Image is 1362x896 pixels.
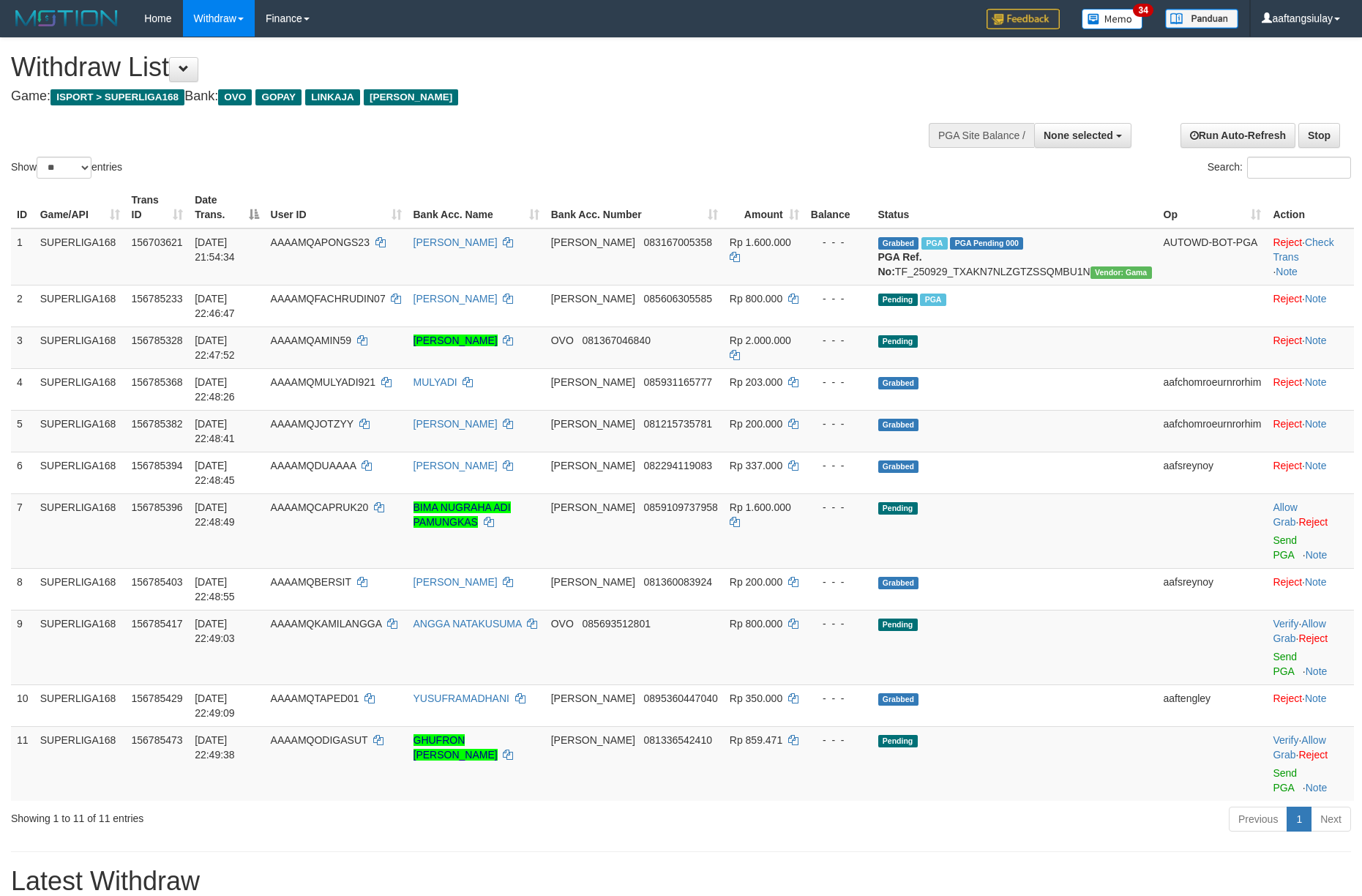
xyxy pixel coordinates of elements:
a: Note [1305,335,1327,346]
span: · [1273,618,1325,644]
span: 156785396 [132,501,183,513]
a: [PERSON_NAME] [414,293,498,305]
td: SUPERLIGA168 [34,285,126,326]
b: PGA Ref. No: [878,251,922,277]
span: Copy 081336542410 to clipboard [644,734,712,746]
span: Rp 350.000 [730,692,782,704]
div: - - - [811,375,867,389]
a: Send PGA [1273,534,1297,561]
span: AAAAMQODIGASUT [271,734,368,746]
span: Pending [878,619,918,631]
img: Button%20Memo.svg [1082,9,1143,29]
td: · [1267,326,1354,368]
td: 4 [11,368,34,410]
span: AAAAMQJOTZYY [271,418,353,430]
a: BIMA NUGRAHA ADI PAMUNGKAS [414,501,511,528]
th: Game/API: activate to sort column ascending [34,187,126,228]
div: - - - [811,291,867,306]
span: [PERSON_NAME] [551,576,635,588]
a: Verify [1273,734,1298,746]
td: 2 [11,285,34,326]
a: Note [1305,376,1327,388]
a: Note [1305,576,1327,588]
a: Reject [1273,376,1302,388]
a: Reject [1273,418,1302,430]
span: Copy 081367046840 to clipboard [583,335,651,346]
div: - - - [811,733,867,747]
th: Bank Acc. Name: activate to sort column ascending [408,187,545,228]
td: 10 [11,684,34,726]
span: Grabbed [878,419,919,431]
th: Status [872,187,1158,228]
span: LINKAJA [305,89,360,105]
span: Rp 2.000.000 [730,335,791,346]
span: Rp 800.000 [730,618,782,630]
span: [DATE] 22:48:41 [195,418,235,444]
span: [PERSON_NAME] [551,692,635,704]
th: Action [1267,187,1354,228]
span: 156703621 [132,236,183,248]
div: - - - [811,458,867,473]
span: 34 [1133,4,1153,17]
span: Rp 1.600.000 [730,236,791,248]
a: Next [1311,807,1351,832]
a: MULYADI [414,376,457,388]
h4: Game: Bank: [11,89,894,104]
span: [DATE] 22:49:03 [195,618,235,644]
td: · [1267,684,1354,726]
span: [DATE] 22:49:38 [195,734,235,761]
span: [DATE] 22:47:52 [195,335,235,361]
a: Note [1306,782,1328,794]
a: [PERSON_NAME] [414,460,498,471]
span: Copy 085931165777 to clipboard [644,376,712,388]
td: 11 [11,726,34,801]
a: Send PGA [1273,651,1297,677]
a: Send PGA [1273,767,1297,794]
td: · [1267,493,1354,568]
th: User ID: activate to sort column ascending [265,187,408,228]
span: GOPAY [255,89,302,105]
a: Reject [1273,692,1302,704]
span: AAAAMQMULYADI921 [271,376,375,388]
button: None selected [1034,123,1131,148]
div: - - - [811,235,867,250]
span: AAAAMQBERSIT [271,576,351,588]
span: Grabbed [878,460,919,473]
select: Showentries [37,157,91,179]
span: Copy 085693512801 to clipboard [583,618,651,630]
span: PGA Pending [950,237,1023,250]
a: Note [1306,665,1328,677]
td: · [1267,368,1354,410]
span: Copy 081360083924 to clipboard [644,576,712,588]
a: Note [1306,549,1328,561]
span: 156785417 [132,618,183,630]
div: - - - [811,500,867,515]
span: OVO [218,89,252,105]
th: Bank Acc. Number: activate to sort column ascending [545,187,724,228]
span: 156785368 [132,376,183,388]
td: · [1267,410,1354,452]
span: Marked by aafandaneth [920,294,946,306]
div: - - - [811,691,867,706]
td: · [1267,568,1354,610]
input: Search: [1247,157,1351,179]
a: [PERSON_NAME] [414,576,498,588]
span: AAAAMQAMIN59 [271,335,351,346]
td: SUPERLIGA168 [34,610,126,684]
a: Reject [1298,749,1328,761]
span: Copy 082294119083 to clipboard [644,460,712,471]
span: Vendor URL: https://trx31.1velocity.biz [1090,266,1152,279]
td: · · [1267,610,1354,684]
span: · [1273,734,1325,761]
span: [PERSON_NAME] [551,293,635,305]
div: - - - [811,575,867,589]
span: [PERSON_NAME] [551,236,635,248]
td: SUPERLIGA168 [34,452,126,493]
h1: Latest Withdraw [11,867,1351,896]
a: Run Auto-Refresh [1180,123,1295,148]
span: [DATE] 22:46:47 [195,293,235,319]
th: Amount: activate to sort column ascending [724,187,805,228]
a: Verify [1273,618,1298,630]
span: AAAAMQFACHRUDIN07 [271,293,386,305]
th: Op: activate to sort column ascending [1158,187,1268,228]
